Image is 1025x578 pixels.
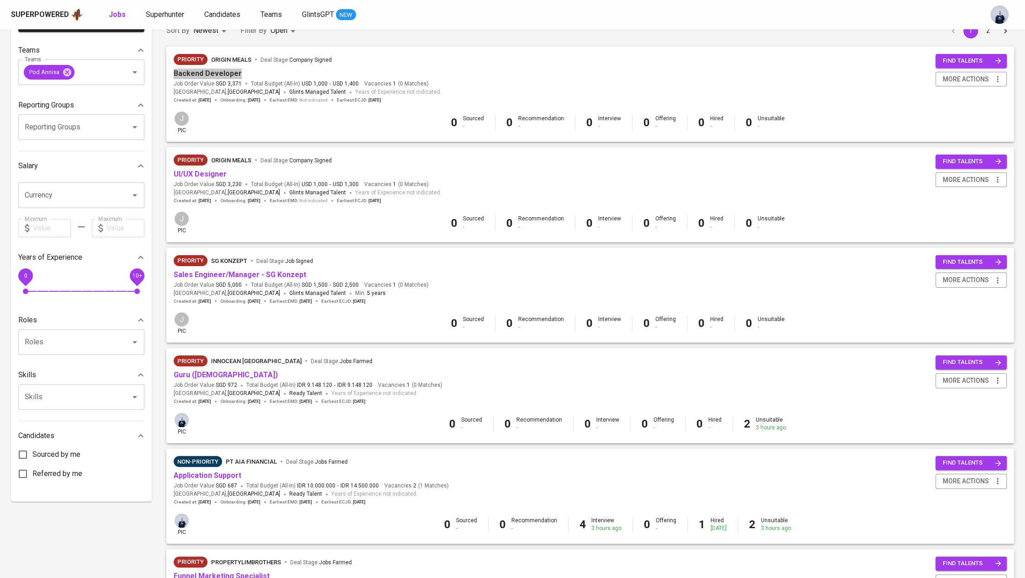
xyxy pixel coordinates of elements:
[744,417,750,430] b: 2
[299,198,328,204] span: Not indicated
[340,358,372,364] span: Jobs Farmed
[451,116,457,129] b: 0
[289,491,322,497] span: Ready Talent
[998,24,1013,38] button: Go to next page
[174,188,280,198] span: [GEOGRAPHIC_DATA] ,
[216,281,242,289] span: SGD 5,000
[506,217,513,230] b: 0
[128,391,141,403] button: Open
[174,513,190,536] div: pic
[655,223,676,231] div: -
[364,80,429,88] span: Vacancies ( 0 Matches )
[367,290,386,296] span: 5 years
[302,80,328,88] span: USD 1,000
[174,281,242,289] span: Job Order Value
[321,298,366,305] span: Earliest ECJD :
[518,323,564,331] div: -
[935,355,1007,369] button: find talents
[392,281,396,289] span: 1
[174,398,211,405] span: Created at :
[405,381,410,389] span: 1
[174,255,207,266] div: New Job received from Demand Team
[981,24,995,38] button: Go to page 2
[412,482,416,490] span: 2
[174,198,211,204] span: Created at :
[174,155,207,166] div: New Job received from Demand Team
[698,116,705,129] b: 0
[353,499,366,505] span: [DATE]
[331,490,418,499] span: Years of Experience not indicated.
[128,336,141,348] button: Open
[260,57,332,63] span: Deal Stage :
[198,499,211,505] span: [DATE]
[260,10,282,19] span: Teams
[758,215,785,230] div: Unsuitable
[935,456,1007,470] button: find talents
[299,298,312,305] span: [DATE]
[174,311,190,327] div: J
[174,270,306,279] a: Sales Engineer/Manager - SG Konzept
[216,80,242,88] span: SGD 3,371
[945,24,1014,38] nav: pagination navigation
[321,499,366,505] span: Earliest ECJD :
[198,198,211,204] span: [DATE]
[198,97,211,103] span: [DATE]
[175,413,189,427] img: annisa@glints.com
[579,518,586,531] b: 4
[456,517,477,532] div: Sourced
[174,111,190,127] div: J
[226,458,277,465] span: PT AIA FINANCIAL
[174,170,227,178] a: UI/UX Designer
[655,123,676,130] div: -
[655,316,676,331] div: Offering
[758,223,785,231] div: -
[271,22,298,39] div: Open
[174,54,207,65] div: New Job received from Demand Team
[710,115,723,130] div: Hired
[11,8,83,21] a: Superpoweredapp logo
[11,10,69,20] div: Superpowered
[174,499,211,505] span: Created at :
[18,430,54,441] p: Candidates
[174,482,237,490] span: Job Order Value
[271,26,287,35] span: Open
[315,459,348,465] span: Jobs Farmed
[935,72,1007,87] button: more actions
[302,181,328,188] span: USD 1,000
[109,9,127,21] a: Jobs
[109,10,126,19] b: Jobs
[518,123,564,130] div: -
[935,273,1007,288] button: more actions
[174,211,190,227] div: J
[289,189,346,196] span: Glints Managed Talent
[260,9,284,21] a: Teams
[355,188,441,198] span: Years of Experience not indicated.
[321,398,366,405] span: Earliest ECJD :
[596,424,619,432] div: -
[516,416,562,432] div: Recommendation
[368,97,381,103] span: [DATE]
[220,198,260,204] span: Onboarding :
[337,198,381,204] span: Earliest ECJD :
[297,482,335,490] span: IDR 10.000.000
[311,358,372,364] span: Deal Stage :
[216,482,237,490] span: SGD 687
[758,123,785,130] div: -
[228,490,280,499] span: [GEOGRAPHIC_DATA]
[260,157,332,164] span: Deal Stage :
[18,100,74,111] p: Reporting Groups
[598,123,621,130] div: -
[228,289,280,298] span: [GEOGRAPHIC_DATA]
[758,115,785,130] div: Unsuitable
[353,298,366,305] span: [DATE]
[598,215,621,230] div: Interview
[18,366,144,384] div: Skills
[463,323,484,331] div: -
[596,416,619,432] div: Interview
[461,416,482,432] div: Sourced
[598,323,621,331] div: -
[355,88,441,97] span: Years of Experience not indicated.
[220,298,260,305] span: Onboarding :
[463,223,484,231] div: -
[756,416,786,432] div: Unsuitable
